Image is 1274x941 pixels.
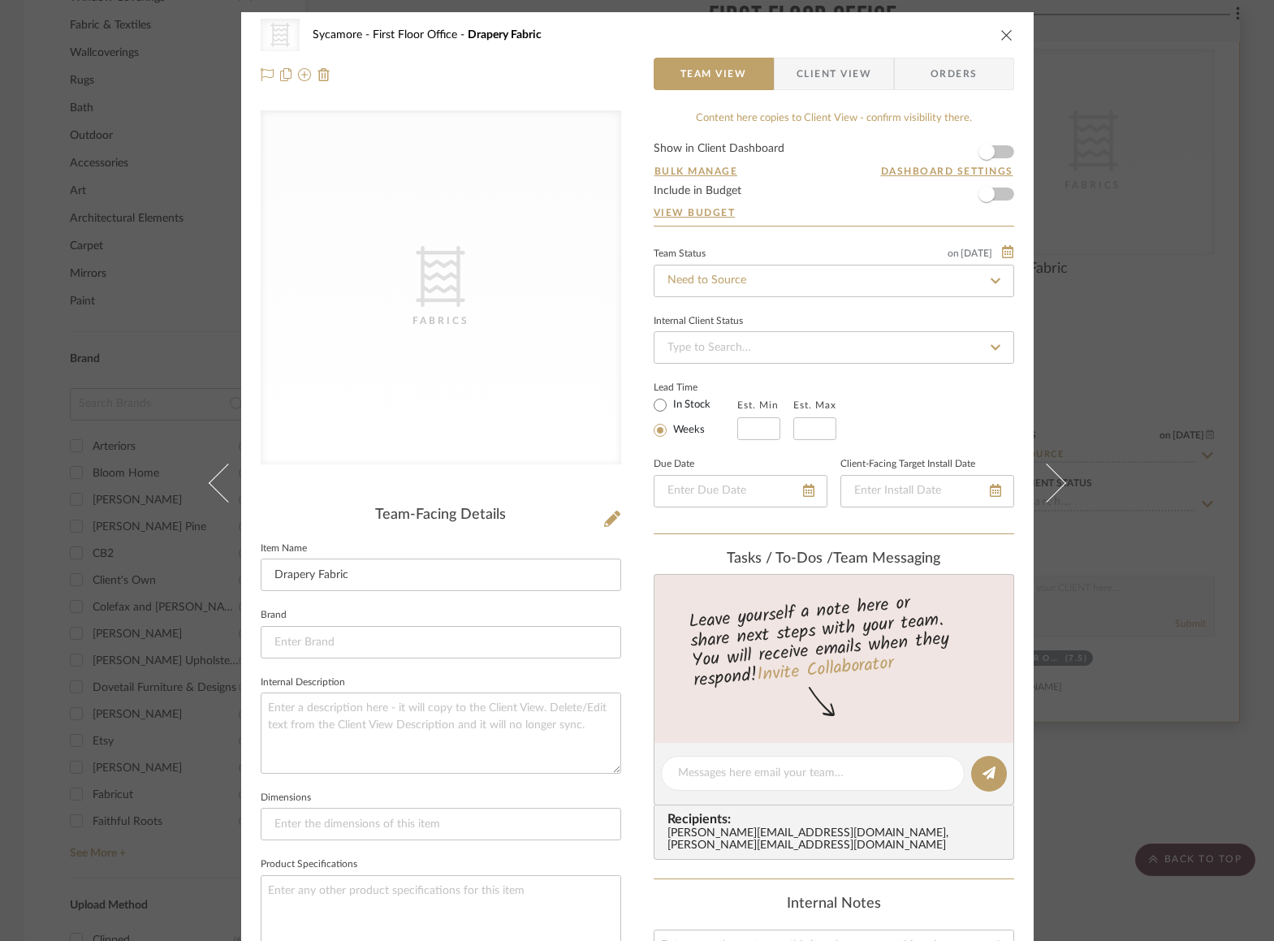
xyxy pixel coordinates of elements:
label: Brand [261,611,287,619]
div: Internal Client Status [654,317,743,326]
input: Enter Item Name [261,559,621,591]
button: Bulk Manage [654,164,739,179]
input: Enter the dimensions of this item [261,808,621,840]
label: Client-Facing Target Install Date [840,460,975,468]
a: View Budget [654,206,1014,219]
span: Orders [913,58,995,90]
button: Dashboard Settings [880,164,1014,179]
span: on [948,248,959,258]
label: Due Date [654,460,694,468]
input: Type to Search… [654,331,1014,364]
div: [PERSON_NAME][EMAIL_ADDRESS][DOMAIN_NAME] , [PERSON_NAME][EMAIL_ADDRESS][DOMAIN_NAME] [667,827,1007,853]
input: Enter Due Date [654,475,827,507]
input: Enter Install Date [840,475,1014,507]
label: Weeks [670,423,705,438]
div: Team Status [654,250,706,258]
input: Enter Brand [261,626,621,658]
div: Team-Facing Details [261,507,621,524]
label: Internal Description [261,679,345,687]
label: Lead Time [654,380,737,395]
mat-radio-group: Select item type [654,395,737,440]
span: Sycamore [313,29,373,41]
label: Dimensions [261,794,311,802]
label: In Stock [670,398,710,412]
a: Invite Collaborator [755,650,894,690]
img: Remove from project [317,68,330,81]
label: Est. Min [737,399,779,411]
span: [DATE] [959,248,994,259]
span: First Floor Office [373,29,468,41]
div: Leave yourself a note here or share next steps with your team. You will receive emails when they ... [651,585,1016,694]
label: Est. Max [793,399,836,411]
span: Tasks / To-Dos / [727,551,833,566]
span: Drapery Fabric [468,29,542,41]
span: Recipients: [667,812,1007,827]
input: Type to Search… [654,265,1014,297]
span: Team View [680,58,747,90]
div: team Messaging [654,550,1014,568]
span: Client View [797,58,871,90]
button: close [1000,28,1014,42]
label: Product Specifications [261,861,357,869]
div: Internal Notes [654,896,1014,913]
div: Content here copies to Client View - confirm visibility there. [654,110,1014,127]
div: Fabrics [360,313,522,329]
label: Item Name [261,545,307,553]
